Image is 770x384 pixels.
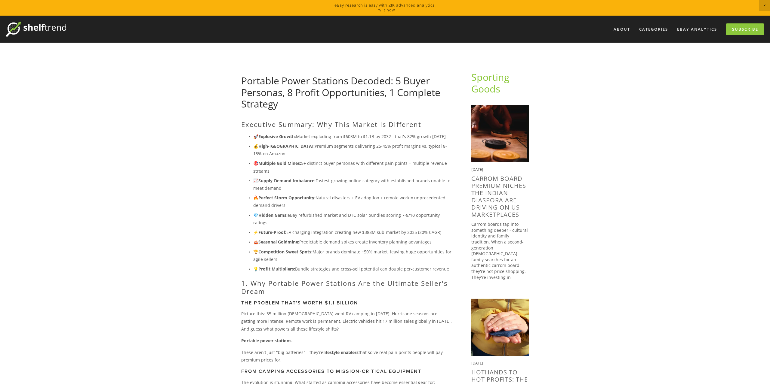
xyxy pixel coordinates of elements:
div: Categories [635,24,672,34]
p: 💡 Bundle strategies and cross-sell potential can double per-customer revenue [253,265,452,273]
p: 🔥 Natural disasters + EV adoption + remote work = unprecedented demand drivers [253,194,452,209]
strong: Seasonal Goldmine: [258,239,299,245]
strong: Competition Sweet Spots: [258,249,313,255]
a: Subscribe [726,23,764,35]
p: 💰 Premium segments delivering 25-45% profit margins vs. typical 8-15% on Amazon [253,142,452,157]
time: [DATE] [471,360,483,366]
img: HotHands to Hot Profits: The $2.4 Billion Hand Warmers Winter Opportunity [471,298,529,356]
a: Carrom Board Premium Niches the Indian Diaspora are driving on US Marketplaces [471,174,526,219]
p: 🎪 Predictable demand spikes create inventory planning advantages [253,238,452,246]
strong: lifestyle enablers [323,349,359,355]
a: Sporting Goods [471,71,512,95]
p: 💎 eBay refurbished market and DTC solar bundles scoring 7-8/10 opportunity ratings [253,211,452,226]
a: Try it now [375,7,395,13]
strong: Future-Proof: [258,229,286,235]
img: ShelfTrend [6,22,66,37]
p: Carrom boards tap into something deeper - cultural identity and family tradition. When a second-g... [471,221,529,286]
img: Carrom Board Premium Niches the Indian Diaspora are driving on US Marketplaces [471,105,529,162]
a: eBay Analytics [673,24,721,34]
p: 🏆 Major brands dominate ~50% market, leaving huge opportunities for agile sellers [253,248,452,263]
strong: Explosive Growth: [258,134,296,139]
a: Portable Power Stations Decoded: 5 Buyer Personas, 8 Profit Opportunities, 1 Complete Strategy [241,74,440,110]
h3: From Camping Accessories to Mission-Critical Equipment [241,368,452,374]
p: ⚡ EV charging integration creating new $388M sub-market by 2035 (20% CAGR) [253,228,452,236]
strong: Perfect Storm Opportunity: [258,195,316,201]
p: 🎯 5+ distinct buyer personas with different pain points = multiple revenue streams [253,159,452,174]
h2: Executive Summary: Why This Market Is Different [241,120,452,128]
strong: Supply-Demand Imbalance: [258,178,316,183]
time: [DATE] [471,167,483,172]
p: These aren't just "big batteries"—they're that solve real pain points people will pay premium pri... [241,349,452,364]
p: Picture this: 35 million [DEMOGRAPHIC_DATA] went RV camping in [DATE]. Hurricane seasons are gett... [241,310,452,333]
strong: Profit Multipliers: [258,266,295,272]
p: 📈 Fastest-growing online category with established brands unable to meet demand [253,177,452,192]
p: 🚀 Market exploding from $603M to $1.1B by 2032 - that's 82% growth [DATE] [253,133,452,140]
strong: Portable power stations. [241,338,293,343]
strong: High-[GEOGRAPHIC_DATA]: [258,143,315,149]
h2: 1. Why Portable Power Stations Are the Ultimate Seller's Dream [241,279,452,295]
strong: Hidden Gems: [258,212,288,218]
h3: The Problem That's Worth $1.1 Billion [241,300,452,306]
strong: Multiple Gold Mines: [258,160,301,166]
a: About [610,24,634,34]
